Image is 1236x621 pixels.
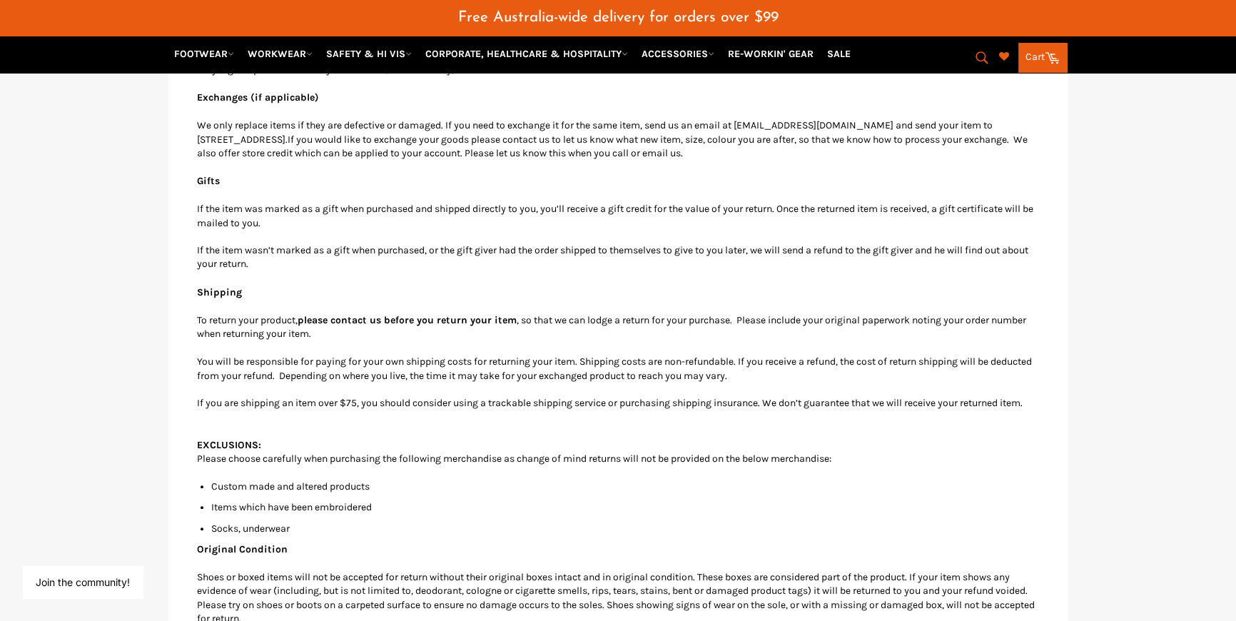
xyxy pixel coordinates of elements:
[211,480,1039,493] li: Custom made and altered products
[197,91,319,103] strong: Exchanges (if applicable)
[636,41,720,66] a: ACCESSORIES
[197,118,1039,160] p: We only replace items if they are defective or damaged. If you need to exchange it for the same i...
[197,543,288,555] strong: Original Condition
[298,314,517,326] strong: please contact us before you return your item
[36,576,130,588] button: Join the community!
[197,439,261,451] strong: EXCLUSIONS:
[1018,43,1068,73] a: Cart
[211,500,1039,514] li: Items which have been embroidered
[197,452,1039,465] p: Please choose carefully when purchasing the following merchandise as change of mind returns will ...
[242,41,318,66] a: WORKWEAR
[211,522,1039,535] li: Socks, underwear
[821,41,856,66] a: SALE
[722,41,819,66] a: RE-WORKIN' GEAR
[197,355,1039,410] p: You will be responsible for paying for your own shipping costs for returning your item. Shipping ...
[197,313,1039,341] p: To return your product, , so that we can lodge a return for your purchase. Please include your or...
[320,41,417,66] a: SAFETY & HI VIS
[197,175,220,187] strong: Gifts
[197,202,1039,271] p: If the item was marked as a gift when purchased and shipped directly to you, you’ll receive a gif...
[420,41,634,66] a: CORPORATE, HEALTHCARE & HOSPITALITY
[197,133,1028,159] span: If you would like to exchange your goods please contact us to let us know what new item, size, co...
[168,41,240,66] a: FOOTWEAR
[458,10,779,25] span: Free Australia-wide delivery for orders over $99
[197,286,242,298] strong: Shipping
